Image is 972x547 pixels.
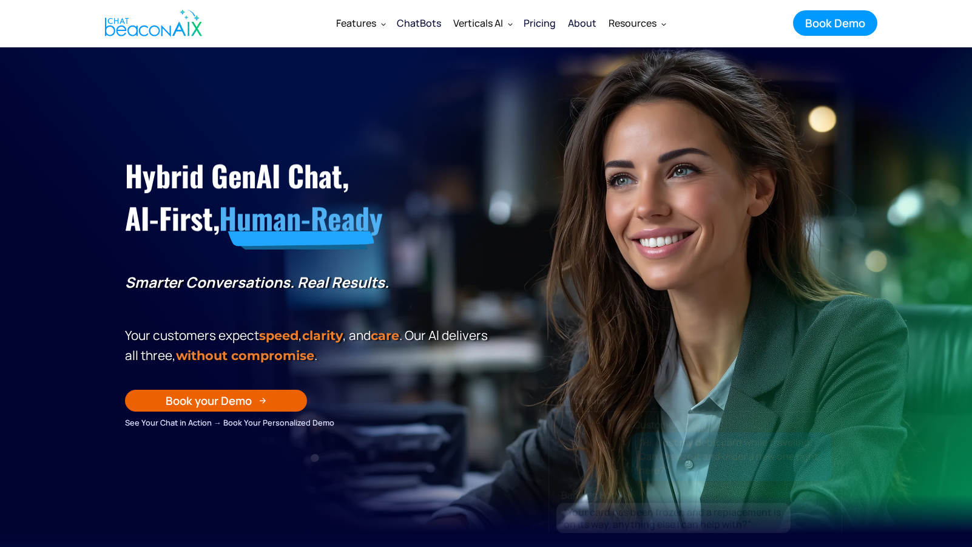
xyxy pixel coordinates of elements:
[381,21,386,26] img: Dropdown
[166,393,252,409] div: Book your Demo
[549,392,842,409] div: 🏦 Banking
[330,8,391,38] div: Features
[371,328,399,343] span: care
[453,15,503,32] div: Verticals AI
[125,325,492,365] p: Your customers expect , , and . Our Al delivers all three, .
[125,154,492,240] h1: Hybrid GenAI Chat, AI-First,
[259,328,299,343] strong: speed
[518,7,562,39] a: Pricing
[125,416,492,429] div: See Your Chat in Action → Book Your Personalized Demo
[524,15,556,32] div: Pricing
[805,15,865,31] div: Book Demo
[602,8,671,38] div: Resources
[447,8,518,38] div: Verticals AI
[562,7,602,39] a: About
[125,390,307,412] a: Book your Demo
[609,15,656,32] div: Resources
[302,328,343,343] span: clarity
[391,7,447,39] a: ChatBots
[508,21,513,26] img: Dropdown
[95,2,209,44] a: home
[568,15,596,32] div: About
[219,197,382,240] span: Human-Ready
[176,348,314,363] span: without compromise
[336,15,376,32] div: Features
[397,15,441,32] div: ChatBots
[793,10,877,36] a: Book Demo
[259,397,266,404] img: Arrow
[661,21,666,26] img: Dropdown
[125,272,389,292] strong: Smarter Conversations. Real Results.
